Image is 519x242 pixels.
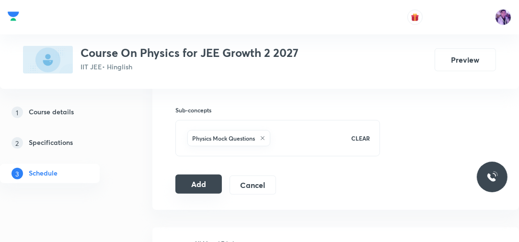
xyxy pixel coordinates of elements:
p: 3 [12,168,23,179]
img: avatar [411,13,419,22]
p: CLEAR [351,134,370,143]
button: Add [175,175,222,194]
h5: Schedule [29,168,58,179]
h6: Physics Mock Questions [192,134,255,143]
h5: Course details [29,107,74,118]
h3: Course On Physics for JEE Growth 2 2027 [81,46,299,60]
h6: Sub-concepts [175,106,380,114]
p: 2 [12,137,23,149]
img: preeti Tripathi [495,9,511,25]
button: Preview [435,48,496,71]
img: ttu [486,171,498,183]
img: Company Logo [8,9,19,23]
button: Cancel [230,176,276,195]
p: IIT JEE • Hinglish [81,62,299,72]
h5: Specifications [29,137,73,149]
a: Company Logo [8,9,19,26]
button: avatar [407,10,423,25]
img: A3F6D7B3-1BDF-4723-9D43-D82DABDFE17A_plus.png [23,46,73,74]
p: 1 [12,107,23,118]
